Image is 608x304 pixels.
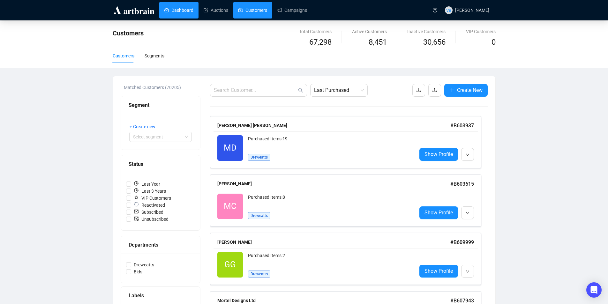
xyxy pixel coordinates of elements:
div: Segment [129,101,192,109]
span: # B603937 [450,122,474,129]
button: Create New [444,84,488,97]
img: logo [113,5,155,15]
span: VB [446,7,451,13]
span: + Create new [130,123,155,130]
div: Departments [129,241,192,249]
span: Reactivated [131,202,168,209]
span: GG [224,258,236,271]
span: Show Profile [424,150,453,158]
span: Unsubscribed [131,216,171,223]
span: search [298,88,303,93]
span: plus [449,87,454,93]
span: [PERSON_NAME] [455,8,489,13]
div: Status [129,160,192,168]
div: Customers [113,52,134,59]
a: Show Profile [419,265,458,278]
button: + Create new [129,122,161,132]
span: Last Year [131,181,163,188]
span: down [466,270,469,273]
input: Search Customer... [214,86,297,94]
span: Dreweatts [248,154,270,161]
div: [PERSON_NAME] [PERSON_NAME] [217,122,450,129]
div: Purchased Items: 2 [248,252,412,265]
span: Last 3 Years [131,188,169,195]
a: Show Profile [419,206,458,219]
a: Show Profile [419,148,458,161]
span: download [416,87,421,93]
a: Dashboard [164,2,193,19]
div: Matched Customers (70205) [124,84,200,91]
span: # B607943 [450,298,474,304]
div: Active Customers [352,28,387,35]
span: MC [224,200,236,213]
div: Purchased Items: 8 [248,194,412,206]
span: Bids [131,268,145,275]
a: Campaigns [277,2,307,19]
span: 0 [492,38,496,47]
span: Dreweatts [248,271,270,278]
span: Subscribed [131,209,166,216]
span: Dreweatts [248,212,270,219]
span: # B609999 [450,239,474,245]
div: Segments [145,52,164,59]
div: Open Intercom Messenger [586,282,602,298]
span: Create New [457,86,483,94]
div: [PERSON_NAME] [217,180,450,187]
a: [PERSON_NAME]#B603615MCPurchased Items:8DreweattsShow Profile [210,174,488,226]
div: [PERSON_NAME] [217,239,450,246]
a: Auctions [204,2,228,19]
a: [PERSON_NAME] [PERSON_NAME]#B603937MDPurchased Items:19DreweattsShow Profile [210,116,488,168]
span: Last Purchased [314,84,364,96]
div: Mortel Designs Ltd [217,297,450,304]
div: Labels [129,292,192,300]
span: 30,656 [423,36,446,48]
div: Inactive Customers [407,28,446,35]
div: Purchased Items: 19 [248,135,412,148]
span: 8,451 [369,36,387,48]
span: # B603615 [450,181,474,187]
span: 67,298 [309,36,332,48]
span: Show Profile [424,267,453,275]
span: MD [224,141,236,154]
span: Customers [113,29,144,37]
span: VIP Customers [131,195,174,202]
span: question-circle [433,8,437,12]
span: upload [432,87,437,93]
a: [PERSON_NAME]#B609999GGPurchased Items:2DreweattsShow Profile [210,233,488,285]
div: VIP Customers [466,28,496,35]
span: Show Profile [424,209,453,217]
div: Total Customers [299,28,332,35]
a: Customers [238,2,267,19]
span: down [466,211,469,215]
span: down [466,153,469,157]
span: Dreweatts [131,261,157,268]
